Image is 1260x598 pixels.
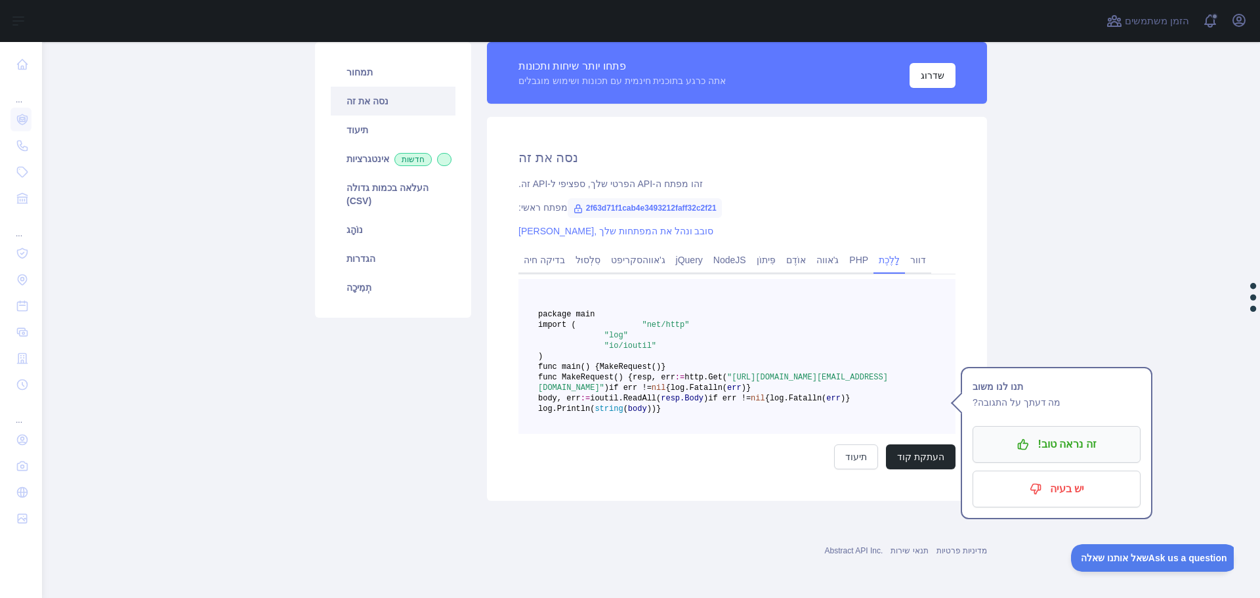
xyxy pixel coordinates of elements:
[661,394,703,403] span: resp.Body
[331,173,455,215] a: העלאה בכמות גדולה (CSV)
[16,416,22,425] font: ...
[936,546,987,555] a: מדיניות פרטיות
[518,75,726,86] font: אתה כרגע בתוכנית חינמית עם תכונות ושימוש מוגבלים
[633,373,675,382] span: resp, err
[642,320,689,330] span: "net/http"
[757,255,776,265] font: פִּיתוֹן
[897,452,944,462] font: העתקת קוד
[600,362,661,372] span: MakeRequest()
[538,320,576,330] span: import (
[910,255,926,265] font: דוור
[581,394,590,403] span: :=
[538,352,543,361] span: )
[604,341,656,351] span: "io/ioutil"
[346,154,389,164] font: אינטגרציות
[16,229,22,238] font: ...
[652,383,666,393] span: nil
[331,144,455,173] a: אינטגרציותחדשות
[684,373,727,382] span: http.Get(
[346,253,375,264] font: הגדרות
[538,404,595,414] span: log.Println(
[973,381,1023,392] font: תנו לנו משוב
[524,255,565,265] font: בדיקה חיה
[609,383,652,393] span: if err !=
[595,404,623,414] span: string
[1071,544,1234,572] iframe: תמיכת לקוחות
[665,383,670,393] span: {
[346,67,373,77] font: תמחור
[586,203,717,213] font: 2f63d71f1cab4e3493212faff32c2f21
[346,125,368,135] font: תיעוד
[16,95,22,104] font: ...
[402,155,425,164] font: חדשות
[661,362,665,372] span: }
[518,179,703,189] font: זהו מפתח ה-API הפרטי שלך, ספציפי ל-API זה.
[826,394,841,403] span: err
[331,58,455,87] a: תמחור
[538,362,600,372] span: func main() {
[879,255,900,265] font: לָלֶכֶת
[576,255,600,265] font: סִלְסוּל
[816,255,839,265] font: ג'אווה
[518,202,568,213] font: מפתח ראשי:
[331,116,455,144] a: תיעוד
[1125,15,1189,26] font: הזמן משתמשים
[331,273,455,302] a: תְמִיכָה
[727,383,742,393] span: err
[703,394,708,403] span: )
[518,150,578,165] font: נסה את זה
[708,394,751,403] span: if err !=
[886,444,955,469] button: העתקת קוד
[647,404,656,414] span: ))
[742,383,746,393] span: )
[611,255,665,265] font: ג'אווהסקריפט
[841,394,845,403] span: )
[346,182,429,206] font: העלאה בכמות גדולה (CSV)
[604,331,628,340] span: "log"
[786,255,806,265] font: אוֹדֶם
[770,394,826,403] span: log.Fatalln(
[845,394,850,403] span: }
[538,394,581,403] span: body, err
[849,255,868,265] font: PHP
[623,404,628,414] span: (
[656,404,661,414] span: }
[676,255,703,265] font: jQuery
[346,96,388,106] font: נסה את זה
[590,394,661,403] span: ioutil.ReadAll(
[973,397,1060,408] font: מה דעתך על התגובה?
[538,310,595,319] span: package main
[845,452,867,462] font: תיעוד
[834,444,878,469] a: תיעוד
[346,224,363,235] font: נוֹהָג
[518,60,626,72] font: פתחו יותר שיחות ותכונות
[331,244,455,273] a: הגדרות
[910,63,955,88] button: שדרוג
[346,282,371,293] font: תְמִיכָה
[675,373,684,382] span: :=
[331,215,455,244] a: נוֹהָג
[921,70,944,81] font: שדרוג
[825,546,883,555] a: Abstract API Inc.
[891,546,928,555] a: תנאי שירות
[518,226,713,236] a: [PERSON_NAME], סובב ונהל את המפתחות שלך
[751,394,765,403] span: nil
[746,383,751,393] span: }
[765,394,770,403] span: {
[1104,11,1192,32] button: הזמן משתמשים
[713,255,746,265] font: NodeJS
[604,383,609,393] span: )
[538,373,633,382] span: func MakeRequest() {
[671,383,727,393] span: log.Fatalln(
[331,87,455,116] a: נסה את זה
[628,404,647,414] span: body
